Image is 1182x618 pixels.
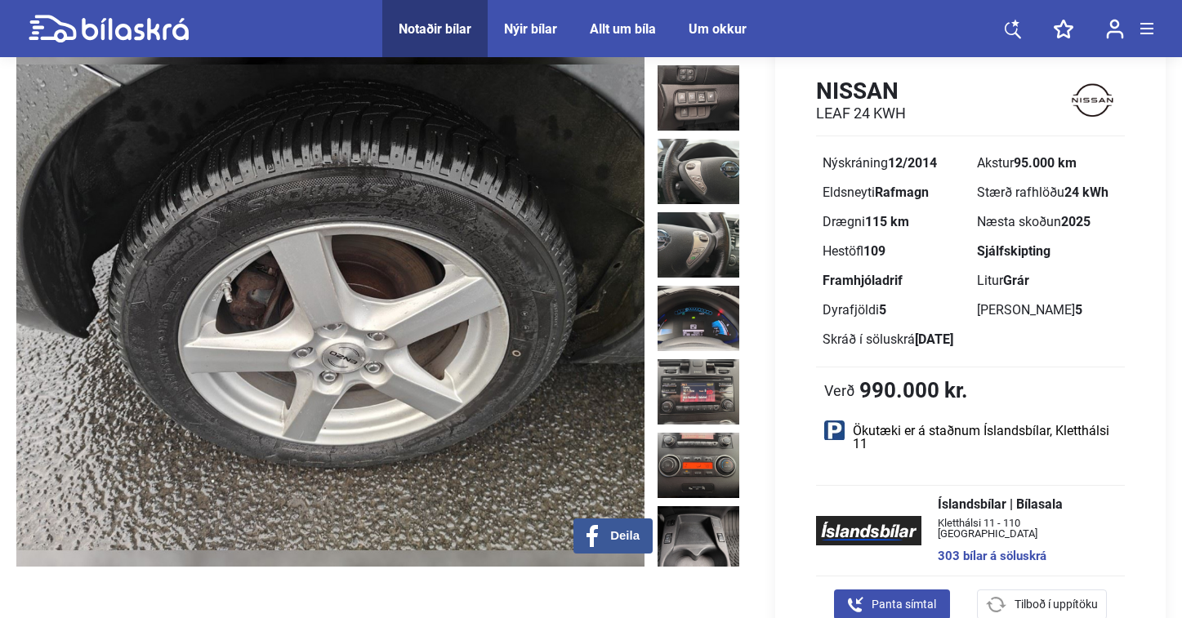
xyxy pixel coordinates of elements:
[658,286,739,351] img: 1734008549_8898703959566785657_6308522534130464.jpg
[823,157,964,170] div: Nýskráning
[1106,19,1124,39] img: user-login.svg
[977,304,1118,317] div: [PERSON_NAME]
[872,596,936,613] span: Panta símtal
[823,245,964,258] div: Hestöfl
[915,331,953,347] b: [DATE]
[590,21,656,37] a: Allt um bíla
[977,243,1050,259] b: Sjálfskipting
[938,550,1108,562] a: 303 bílar á söluskrá
[1003,273,1029,288] b: Grár
[875,185,929,200] b: Rafmagn
[816,104,906,122] h2: LEAF 24 KWH
[399,21,471,37] a: Notaðir bílar
[1015,596,1098,613] span: Tilboð í uppítöku
[888,155,937,171] b: 12/2014
[658,359,739,425] img: 1734008550_3838800076248157318_6308523138676414.jpg
[573,518,653,554] button: Deila
[865,214,909,229] b: 115 km
[658,212,739,278] img: 1734008549_5324875264183012582_6308521967247560.jpg
[863,243,885,259] b: 109
[823,273,903,288] b: Framhjóladrif
[977,274,1118,287] div: Litur
[816,78,906,104] h1: Nissan
[977,186,1118,199] div: Stærð rafhlöðu
[823,186,964,199] div: Eldsneyti
[504,21,557,37] a: Nýir bílar
[977,216,1118,229] div: Næsta skoðun
[824,382,855,398] span: Verð
[610,528,640,543] span: Deila
[658,139,739,204] img: 1734008548_3412227013880373284_6308521323940697.jpg
[658,506,739,571] img: 1734008552_2857862766942597179_6308524565859865.jpg
[879,302,886,318] b: 5
[658,433,739,498] img: 1734008551_5790829385097645452_6308523770103036.jpg
[823,333,964,346] div: Skráð í söluskrá
[1061,77,1125,123] img: logo Nissan LEAF 24 KWH
[823,304,964,317] div: Dyrafjöldi
[859,380,968,401] b: 990.000 kr.
[689,21,747,37] a: Um okkur
[1064,185,1108,200] b: 24 kWh
[1061,214,1091,229] b: 2025
[938,498,1108,511] span: Íslandsbílar | Bílasala
[1014,155,1077,171] b: 95.000 km
[938,518,1108,539] span: Kletthálsi 11 - 110 [GEOGRAPHIC_DATA]
[658,65,739,131] img: 1734008547_3943940333276431113_6308520378152316.jpg
[853,425,1117,451] span: Ökutæki er á staðnum Íslandsbílar, Kletthálsi 11
[977,157,1118,170] div: Akstur
[1075,302,1082,318] b: 5
[823,216,964,229] div: Drægni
